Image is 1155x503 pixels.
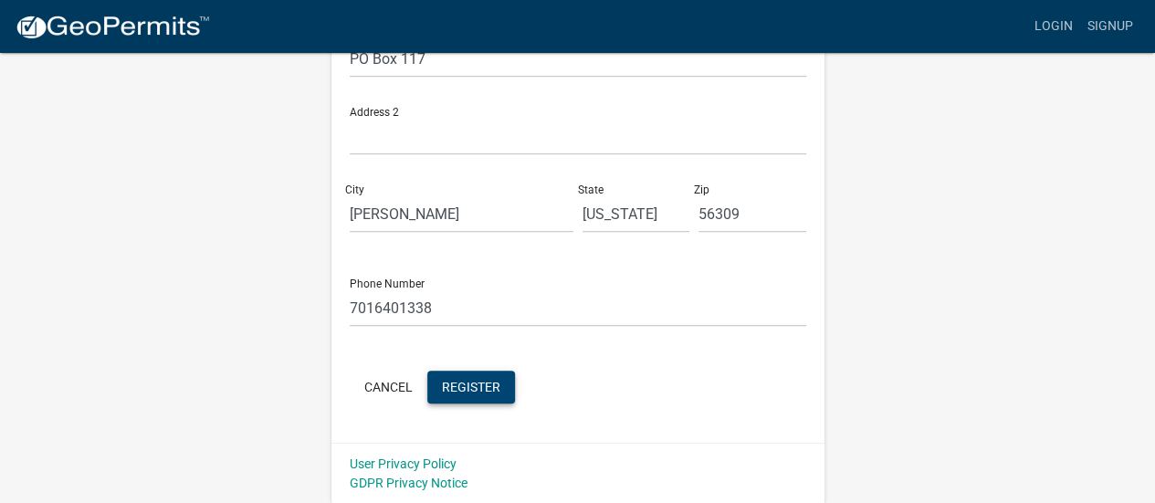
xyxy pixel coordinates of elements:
button: Register [427,371,515,403]
a: User Privacy Policy [350,456,457,471]
button: Cancel [350,371,427,403]
a: Login [1027,9,1080,44]
a: GDPR Privacy Notice [350,476,467,490]
a: Signup [1080,9,1140,44]
span: Register [442,379,500,393]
